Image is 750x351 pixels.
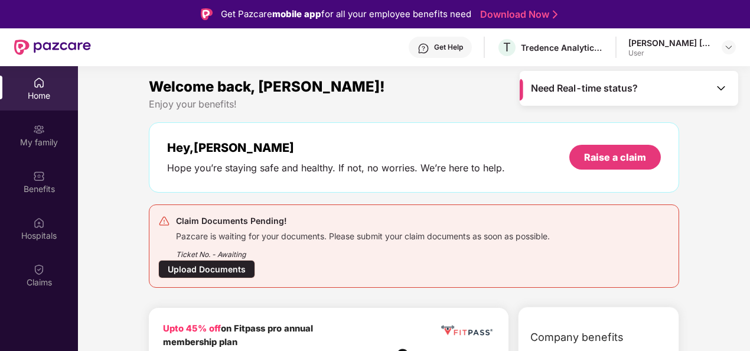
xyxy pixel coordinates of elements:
[33,123,45,135] img: svg+xml;base64,PHN2ZyB3aWR0aD0iMjAiIGhlaWdodD0iMjAiIHZpZXdCb3g9IjAgMCAyMCAyMCIgZmlsbD0ibm9uZSIgeG...
[33,217,45,229] img: svg+xml;base64,PHN2ZyBpZD0iSG9zcGl0YWxzIiB4bWxucz0iaHR0cDovL3d3dy53My5vcmcvMjAwMC9zdmciIHdpZHRoPS...
[176,228,550,242] div: Pazcare is waiting for your documents. Please submit your claim documents as soon as possible.
[33,77,45,89] img: svg+xml;base64,PHN2ZyBpZD0iSG9tZSIgeG1sbnM9Imh0dHA6Ly93d3cudzMub3JnLzIwMDAvc3ZnIiB3aWR0aD0iMjAiIG...
[503,40,511,54] span: T
[14,40,91,55] img: New Pazcare Logo
[434,43,463,52] div: Get Help
[221,7,471,21] div: Get Pazcare for all your employee benefits need
[628,48,711,58] div: User
[33,170,45,182] img: svg+xml;base64,PHN2ZyBpZD0iQmVuZWZpdHMiIHhtbG5zPSJodHRwOi8vd3d3LnczLm9yZy8yMDAwL3N2ZyIgd2lkdGg9Ij...
[521,42,604,53] div: Tredence Analytics Solutions Private Limited
[201,8,213,20] img: Logo
[418,43,429,54] img: svg+xml;base64,PHN2ZyBpZD0iSGVscC0zMngzMiIgeG1sbnM9Imh0dHA6Ly93d3cudzMub3JnLzIwMDAvc3ZnIiB3aWR0aD...
[167,141,505,155] div: Hey, [PERSON_NAME]
[439,322,495,339] img: fppp.png
[584,151,646,164] div: Raise a claim
[176,214,550,228] div: Claim Documents Pending!
[553,8,557,21] img: Stroke
[149,78,385,95] span: Welcome back, [PERSON_NAME]!
[176,242,550,260] div: Ticket No. - Awaiting
[163,323,313,347] b: on Fitpass pro annual membership plan
[149,98,679,110] div: Enjoy your benefits!
[33,264,45,275] img: svg+xml;base64,PHN2ZyBpZD0iQ2xhaW0iIHhtbG5zPSJodHRwOi8vd3d3LnczLm9yZy8yMDAwL3N2ZyIgd2lkdGg9IjIwIi...
[272,8,321,19] strong: mobile app
[531,82,638,95] span: Need Real-time status?
[628,37,711,48] div: [PERSON_NAME] [PERSON_NAME]
[167,162,505,174] div: Hope you’re staying safe and healthy. If not, no worries. We’re here to help.
[163,323,221,334] b: Upto 45% off
[158,260,255,278] div: Upload Documents
[158,215,170,227] img: svg+xml;base64,PHN2ZyB4bWxucz0iaHR0cDovL3d3dy53My5vcmcvMjAwMC9zdmciIHdpZHRoPSIyNCIgaGVpZ2h0PSIyNC...
[715,82,727,94] img: Toggle Icon
[480,8,554,21] a: Download Now
[530,329,624,346] span: Company benefits
[724,43,733,52] img: svg+xml;base64,PHN2ZyBpZD0iRHJvcGRvd24tMzJ4MzIiIHhtbG5zPSJodHRwOi8vd3d3LnczLm9yZy8yMDAwL3N2ZyIgd2...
